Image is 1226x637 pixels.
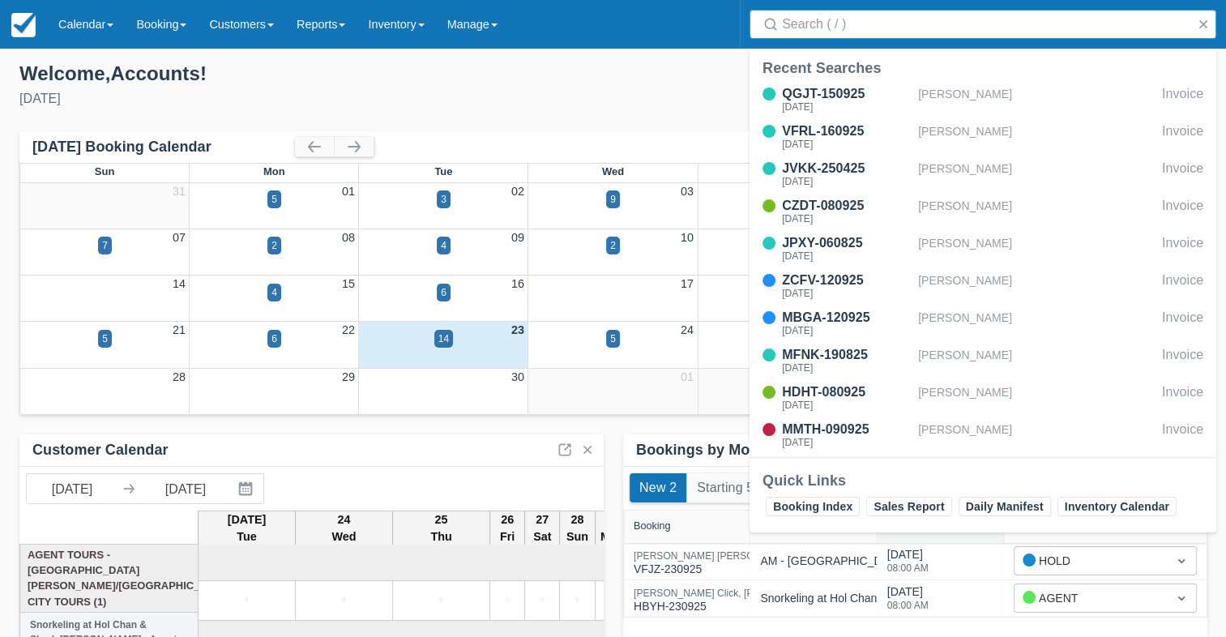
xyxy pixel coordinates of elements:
div: HBYH-230925 [634,588,997,615]
th: 26 Fri [490,511,525,546]
div: Invoice [1162,122,1203,152]
div: Customer Calendar [32,441,169,460]
div: 2 [610,238,616,253]
div: 9 [610,192,616,207]
div: QGJT-150925 [782,84,912,104]
a: MBGA-120925[DATE][PERSON_NAME]Invoice [750,308,1216,339]
div: [DATE] [19,89,600,109]
th: 25 Thu [393,511,490,546]
div: MMTH-090925 [782,420,912,439]
a: + [203,592,291,609]
span: Dropdown icon [1173,553,1190,569]
div: [PERSON_NAME] [918,159,1156,190]
a: CZDT-080925[DATE][PERSON_NAME]Invoice [750,196,1216,227]
a: + [397,592,485,609]
img: checkfront-main-nav-mini-logo.png [11,13,36,37]
a: + [529,592,555,609]
div: Bookings by Month [636,441,773,460]
div: 5 [610,331,616,346]
a: JVKK-250425[DATE][PERSON_NAME]Invoice [750,159,1216,190]
div: Snorkeling at Hol Chan & Shark [PERSON_NAME] - Agent [760,590,1056,607]
div: Quick Links [763,471,1203,490]
a: 02 [511,185,524,198]
div: [PERSON_NAME] Click, [PERSON_NAME], [PERSON_NAME], [PERSON_NAME] [634,588,997,598]
div: [DATE] [782,139,912,149]
a: 10 [681,231,694,244]
a: ZCFV-120925[DATE][PERSON_NAME]Invoice [750,271,1216,301]
a: + [600,592,626,609]
span: Wed [602,165,624,177]
a: MFNK-190825[DATE][PERSON_NAME]Invoice [750,345,1216,376]
div: Recent Searches [763,58,1203,78]
a: Daily Manifest [959,497,1051,516]
a: 24 [681,323,694,336]
div: [DATE] [782,438,912,447]
button: Starting 5 [687,473,763,502]
a: 14 [173,277,186,290]
a: VFRL-160925[DATE][PERSON_NAME]Invoice [750,122,1216,152]
a: Booking Index [766,497,860,516]
a: 22 [342,323,355,336]
div: Invoice [1162,84,1203,115]
div: HDHT-080925 [782,383,912,402]
a: Agent Tours - [GEOGRAPHIC_DATA][PERSON_NAME]/[GEOGRAPHIC_DATA] City Tours (1) [24,547,194,610]
input: Search ( / ) [782,10,1190,39]
button: Interact with the calendar and add the check-in date for your trip. [231,474,263,503]
div: Welcome , Accounts ! [19,62,600,86]
div: 4 [441,238,446,253]
div: JVKK-250425 [782,159,912,178]
th: 27 Sat [525,511,560,546]
a: 29 [342,370,355,383]
a: 17 [681,277,694,290]
div: Booking [634,520,671,532]
a: 16 [511,277,524,290]
a: [PERSON_NAME] Click, [PERSON_NAME], [PERSON_NAME], [PERSON_NAME]HBYH-230925 [634,595,997,602]
div: 7 [102,238,108,253]
div: MBGA-120925 [782,308,912,327]
div: 5 [102,331,108,346]
span: Mon [263,165,285,177]
div: JPXY-060825 [782,233,912,253]
div: [DATE] Booking Calendar [32,138,295,156]
div: AGENT [1023,589,1159,607]
a: 28 [173,370,186,383]
a: 31 [173,185,186,198]
a: + [564,592,590,609]
div: [PERSON_NAME] [918,308,1156,339]
a: 08 [342,231,355,244]
div: [DATE] [782,177,912,186]
div: [DATE] [782,214,912,224]
div: [PERSON_NAME] [918,196,1156,227]
a: + [300,592,388,609]
div: MFNK-190825 [782,345,912,365]
div: 4 [271,285,277,300]
div: 08:00 AM [887,563,929,573]
div: Invoice [1162,271,1203,301]
div: [PERSON_NAME] [918,383,1156,413]
div: [DATE] [782,289,912,298]
div: [PERSON_NAME] [PERSON_NAME] [634,551,797,561]
a: JPXY-060825[DATE][PERSON_NAME]Invoice [750,233,1216,264]
a: + [494,592,520,609]
a: QGJT-150925[DATE][PERSON_NAME]Invoice [750,84,1216,115]
div: CZDT-080925 [782,196,912,216]
a: 01 [342,185,355,198]
div: Invoice [1162,345,1203,376]
a: HDHT-080925[DATE][PERSON_NAME]Invoice [750,383,1216,413]
a: 21 [173,323,186,336]
div: 2 [271,238,277,253]
div: [DATE] [782,102,912,112]
div: 3 [441,192,446,207]
span: Dropdown icon [1173,590,1190,606]
div: Invoice [1162,159,1203,190]
a: 01 [681,370,694,383]
div: ZCFV-120925 [782,271,912,290]
div: [DATE] [782,251,912,261]
a: [PERSON_NAME] [PERSON_NAME]VFJZ-230925 [634,558,797,565]
div: [PERSON_NAME] [918,122,1156,152]
div: [DATE] [887,546,929,583]
div: [PERSON_NAME] [918,420,1156,451]
div: 14 [438,331,449,346]
a: 30 [511,370,524,383]
th: [DATE] Tue [199,511,296,546]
